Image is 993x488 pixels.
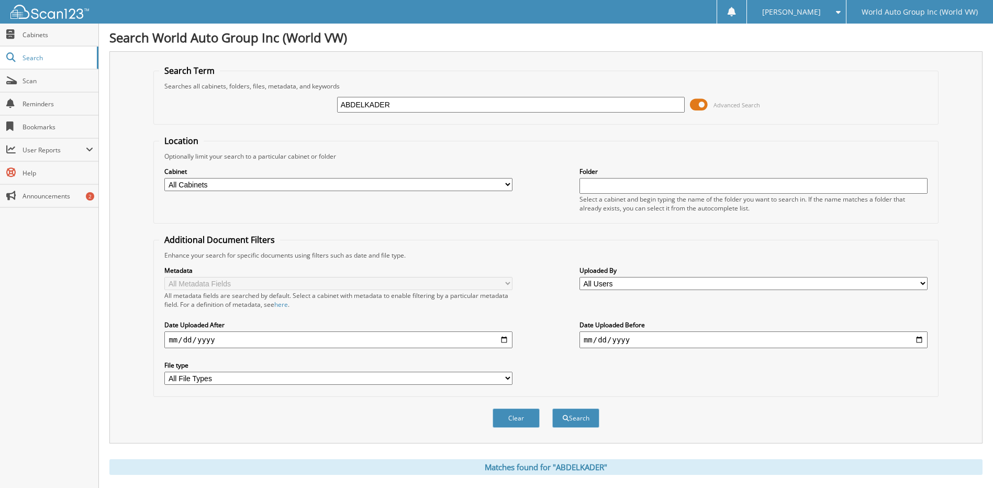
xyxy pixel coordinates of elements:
[164,331,512,348] input: start
[579,266,928,275] label: Uploaded By
[86,192,94,201] div: 2
[109,459,983,475] div: Matches found for "ABDELKADER"
[164,291,512,309] div: All metadata fields are searched by default. Select a cabinet with metadata to enable filtering b...
[579,167,928,176] label: Folder
[579,195,928,213] div: Select a cabinet and begin typing the name of the folder you want to search in. If the name match...
[159,135,204,147] legend: Location
[762,9,821,15] span: [PERSON_NAME]
[23,76,93,85] span: Scan
[274,300,288,309] a: here
[109,29,983,46] h1: Search World Auto Group Inc (World VW)
[164,266,512,275] label: Metadata
[10,5,89,19] img: scan123-logo-white.svg
[23,99,93,108] span: Reminders
[164,167,512,176] label: Cabinet
[23,146,86,154] span: User Reports
[159,82,932,91] div: Searches all cabinets, folders, files, metadata, and keywords
[862,9,978,15] span: World Auto Group Inc (World VW)
[552,408,599,428] button: Search
[164,320,512,329] label: Date Uploaded After
[159,234,280,246] legend: Additional Document Filters
[23,169,93,178] span: Help
[23,30,93,39] span: Cabinets
[159,152,932,161] div: Optionally limit your search to a particular cabinet or folder
[493,408,540,428] button: Clear
[579,320,928,329] label: Date Uploaded Before
[23,123,93,131] span: Bookmarks
[579,331,928,348] input: end
[159,251,932,260] div: Enhance your search for specific documents using filters such as date and file type.
[159,65,220,76] legend: Search Term
[713,101,760,109] span: Advanced Search
[23,192,93,201] span: Announcements
[23,53,92,62] span: Search
[164,361,512,370] label: File type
